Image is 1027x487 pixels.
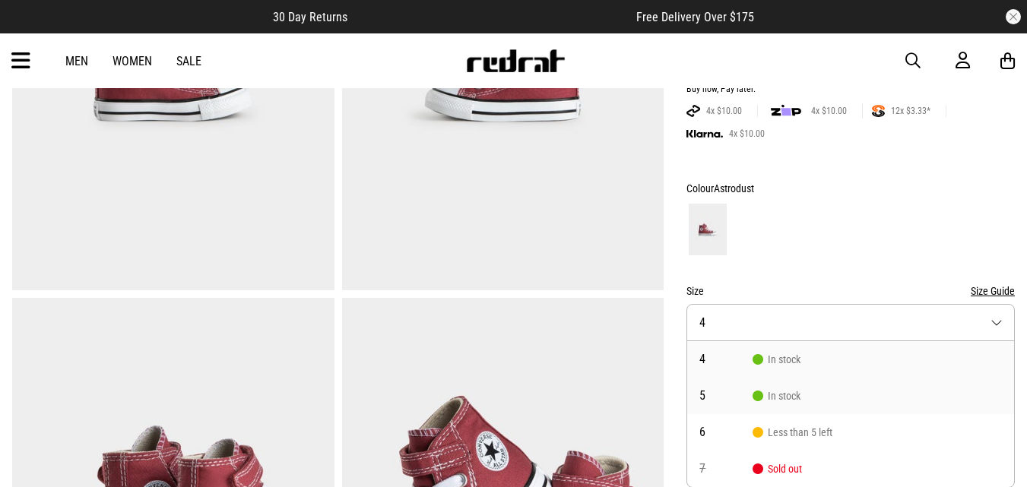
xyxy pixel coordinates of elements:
[699,353,753,365] span: 4
[65,54,88,68] a: Men
[714,182,754,194] span: Astrodust
[699,315,705,330] span: 4
[689,204,727,255] img: Astrodust
[176,54,201,68] a: Sale
[686,84,1015,96] div: Buy now, Pay later.
[686,282,1015,300] div: Size
[636,10,754,24] span: Free Delivery Over $175
[465,49,566,72] img: Redrat logo
[753,426,832,438] span: Less than 5 left
[686,130,723,138] img: KLARNA
[753,463,802,475] span: Sold out
[273,10,347,24] span: 30 Day Returns
[113,54,152,68] a: Women
[872,105,885,117] img: SPLITPAY
[686,179,1015,198] div: Colour
[12,6,58,52] button: Open LiveChat chat widget
[378,9,606,24] iframe: Customer reviews powered by Trustpilot
[753,390,800,402] span: In stock
[753,353,800,365] span: In stock
[686,304,1015,341] button: 4
[805,105,853,117] span: 4x $10.00
[885,105,937,117] span: 12x $3.33*
[771,103,801,119] img: zip
[699,426,753,438] span: 6
[971,282,1015,300] button: Size Guide
[686,105,700,117] img: AFTERPAY
[699,463,753,475] span: 7
[700,105,748,117] span: 4x $10.00
[699,390,753,402] span: 5
[723,128,771,140] span: 4x $10.00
